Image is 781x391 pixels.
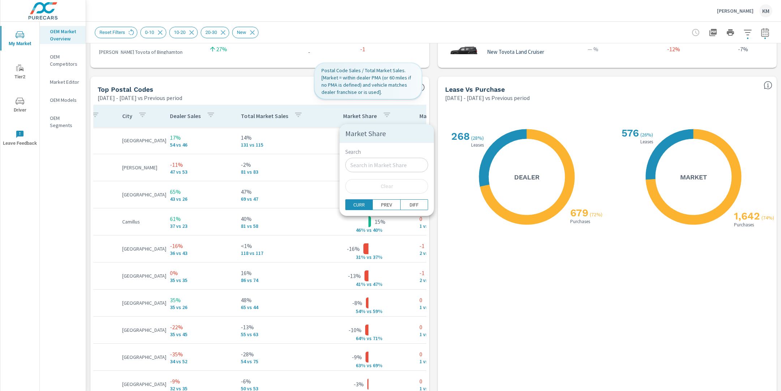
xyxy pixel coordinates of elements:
label: Search [345,149,361,155]
button: CURR [345,199,373,210]
p: PREV [381,201,392,208]
button: PREV [373,199,400,210]
input: Search in Market Share [345,158,428,172]
span: Clear [350,183,424,190]
button: Clear [345,179,428,194]
button: DIFF [401,199,428,210]
p: CURR [353,201,365,208]
p: Market Share [345,130,428,137]
p: DIFF [410,201,419,208]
